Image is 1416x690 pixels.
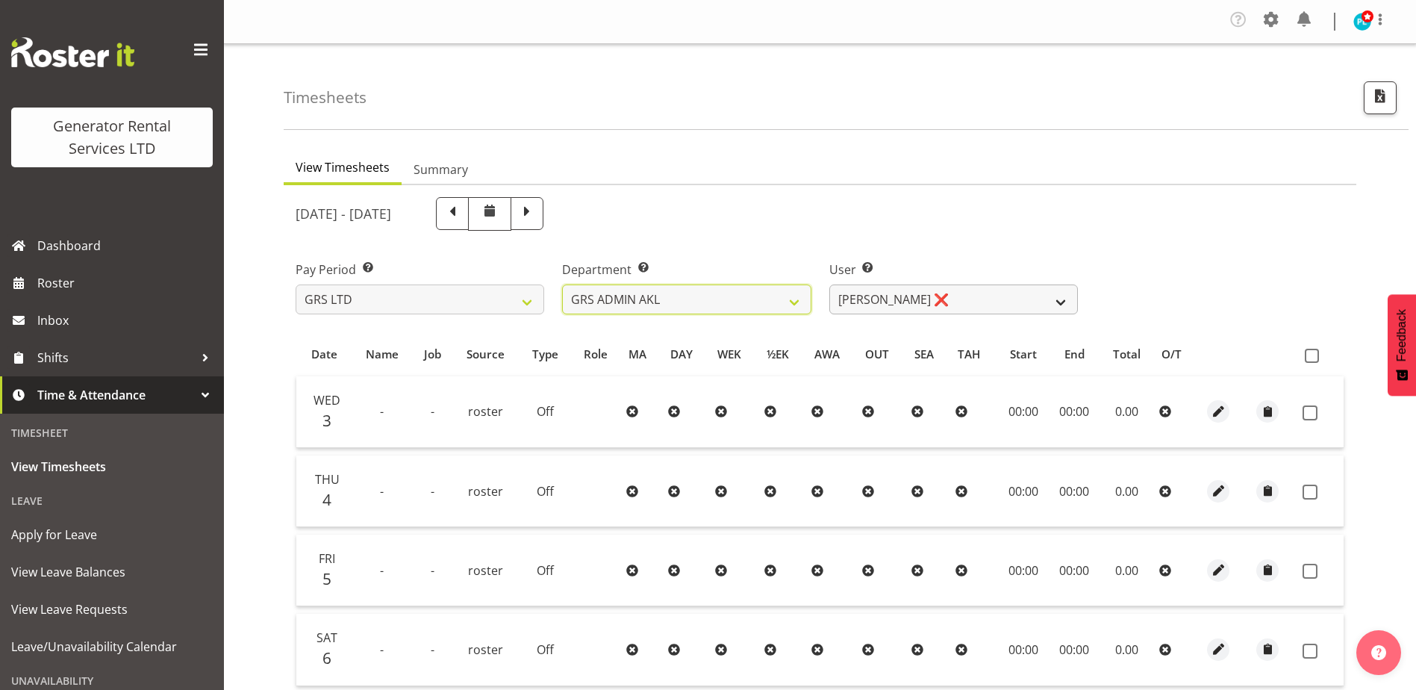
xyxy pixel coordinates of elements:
span: View Timesheets [11,456,213,478]
span: roster [468,562,503,579]
label: Department [562,261,811,279]
span: Fri [319,550,335,567]
div: Name [361,346,403,363]
span: - [431,403,434,420]
a: Leave/Unavailability Calendar [4,628,220,665]
div: Total [1108,346,1145,363]
span: - [380,641,384,658]
span: Sat [316,630,337,646]
div: Type [528,346,563,363]
span: 6 [322,647,331,668]
span: - [380,403,384,420]
div: DAY [670,346,701,363]
span: - [431,483,434,500]
span: roster [468,641,503,658]
td: 00:00 [1049,614,1100,686]
div: Leave [4,485,220,516]
img: payrol-lady11294.jpg [1353,13,1371,31]
div: TAH [958,346,988,363]
h4: Timesheets [284,89,367,106]
span: View Leave Balances [11,561,213,583]
td: 0.00 [1100,614,1153,686]
div: MA [629,346,653,363]
div: SEA [914,346,941,363]
td: 00:00 [1049,376,1100,448]
div: Source [461,346,511,363]
h5: [DATE] - [DATE] [296,205,391,222]
td: Off [519,376,570,448]
span: View Timesheets [296,158,390,176]
td: 00:00 [1049,456,1100,527]
td: Off [519,535,570,606]
td: 0.00 [1100,535,1153,606]
div: Job [420,346,444,363]
span: - [380,483,384,500]
div: Generator Rental Services LTD [26,115,198,160]
span: - [431,562,434,579]
span: 5 [322,568,331,589]
div: ½EK [767,346,797,363]
span: Thu [315,471,340,488]
img: Rosterit website logo [11,37,134,67]
td: 00:00 [996,456,1049,527]
span: Shifts [37,346,194,369]
div: AWA [814,346,848,363]
img: help-xxl-2.png [1371,645,1386,660]
span: Dashboard [37,234,216,257]
div: Start [1005,346,1041,363]
td: 0.00 [1100,456,1153,527]
td: 00:00 [996,614,1049,686]
button: Feedback - Show survey [1388,294,1416,396]
td: 00:00 [996,376,1049,448]
span: Apply for Leave [11,523,213,546]
span: Wed [314,392,340,408]
span: Leave/Unavailability Calendar [11,635,213,658]
td: Off [519,456,570,527]
a: View Leave Balances [4,553,220,591]
span: 3 [322,410,331,431]
span: - [431,641,434,658]
div: Role [579,346,611,363]
div: Date [305,346,343,363]
span: Feedback [1395,309,1409,361]
td: 0.00 [1100,376,1153,448]
span: Time & Attendance [37,384,194,406]
td: 00:00 [1049,535,1100,606]
span: roster [468,483,503,500]
div: O/T [1161,346,1189,363]
label: User [829,261,1078,279]
span: Summary [414,161,468,178]
a: Apply for Leave [4,516,220,553]
div: End [1058,346,1091,363]
div: WEK [717,346,749,363]
button: Export CSV [1364,81,1397,114]
span: Inbox [37,309,216,332]
span: 4 [322,489,331,510]
span: Roster [37,272,216,294]
span: roster [468,403,503,420]
a: View Leave Requests [4,591,220,628]
label: Pay Period [296,261,544,279]
span: View Leave Requests [11,598,213,621]
td: Off [519,614,570,686]
div: OUT [865,346,897,363]
a: View Timesheets [4,448,220,485]
div: Timesheet [4,417,220,448]
td: 00:00 [996,535,1049,606]
span: - [380,562,384,579]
